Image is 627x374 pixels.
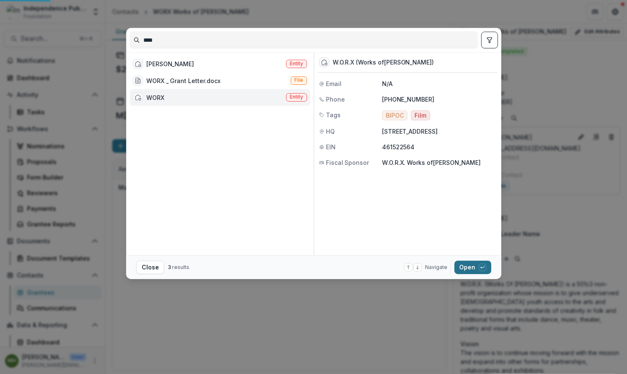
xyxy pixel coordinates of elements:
button: Close [136,261,164,274]
div: WORX _ Grant Letter.docx [146,76,220,85]
span: HQ [326,127,334,136]
span: Tags [326,110,340,119]
span: Entity [290,61,303,67]
div: WORX [146,93,164,102]
span: Film [414,112,426,119]
span: 3 [167,264,171,270]
span: Fiscal Sponsor [326,158,369,167]
p: [STREET_ADDRESS] [382,127,496,136]
div: [PERSON_NAME] [146,59,194,68]
span: results [172,264,189,270]
div: W.O.R.X (Works of[PERSON_NAME]) [332,59,433,66]
span: EIN [326,143,335,151]
button: toggle filters [481,32,498,48]
p: [PHONE_NUMBER] [382,95,496,104]
span: Navigate [425,264,447,271]
span: Phone [326,95,344,104]
p: 461522564 [382,143,496,151]
span: File [294,78,303,83]
p: W.O.R.X. Works of[PERSON_NAME] [382,158,496,167]
span: Email [326,79,341,88]
p: N/A [382,79,496,88]
span: BIPOC [385,112,404,119]
span: Entity [290,94,303,100]
button: Open [454,261,491,274]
